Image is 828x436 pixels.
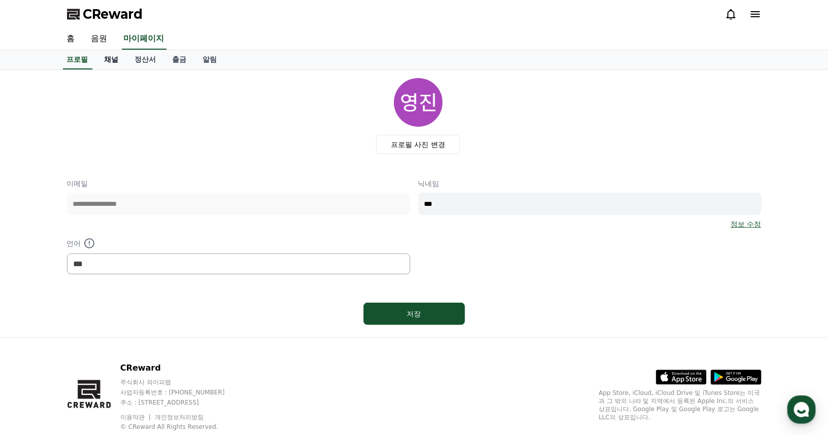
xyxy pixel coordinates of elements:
p: 이메일 [67,178,410,189]
a: CReward [67,6,143,22]
a: 알림 [195,50,225,69]
label: 프로필 사진 변경 [376,135,460,154]
div: 저장 [384,309,445,319]
span: 대화 [93,337,105,345]
a: 홈 [3,321,67,347]
p: CReward [120,362,244,374]
a: 마이페이지 [122,28,167,50]
a: 홈 [59,28,83,50]
p: App Store, iCloud, iCloud Drive 및 iTunes Store는 미국과 그 밖의 나라 및 지역에서 등록된 Apple Inc.의 서비스 상표입니다. Goo... [599,389,761,421]
p: 주식회사 와이피랩 [120,378,244,386]
a: 개인정보처리방침 [155,414,204,421]
button: 저장 [363,303,465,325]
a: 음원 [83,28,116,50]
a: 이용약관 [120,414,152,421]
a: 설정 [131,321,195,347]
span: 설정 [157,337,169,345]
p: 닉네임 [418,178,761,189]
p: 사업자등록번호 : [PHONE_NUMBER] [120,388,244,396]
p: 주소 : [STREET_ADDRESS] [120,398,244,407]
a: 대화 [67,321,131,347]
a: 출금 [164,50,195,69]
a: 채널 [96,50,127,69]
img: profile_image [394,78,443,127]
p: 언어 [67,237,410,249]
a: 프로필 [63,50,92,69]
a: 정보 수정 [731,219,761,229]
span: CReward [83,6,143,22]
span: 홈 [32,337,38,345]
a: 정산서 [127,50,164,69]
p: © CReward All Rights Reserved. [120,423,244,431]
